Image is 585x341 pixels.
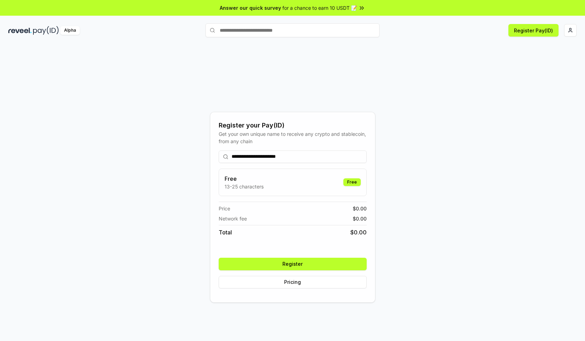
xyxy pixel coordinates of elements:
button: Register [219,258,367,270]
div: Register your Pay(ID) [219,121,367,130]
button: Pricing [219,276,367,288]
span: Network fee [219,215,247,222]
span: Price [219,205,230,212]
span: Total [219,228,232,237]
h3: Free [225,175,264,183]
span: $ 0.00 [353,215,367,222]
div: Free [343,178,361,186]
div: Get your own unique name to receive any crypto and stablecoin, from any chain [219,130,367,145]
span: $ 0.00 [350,228,367,237]
span: for a chance to earn 10 USDT 📝 [282,4,357,11]
div: Alpha [60,26,80,35]
img: reveel_dark [8,26,32,35]
span: Answer our quick survey [220,4,281,11]
p: 13-25 characters [225,183,264,190]
span: $ 0.00 [353,205,367,212]
button: Register Pay(ID) [508,24,559,37]
img: pay_id [33,26,59,35]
